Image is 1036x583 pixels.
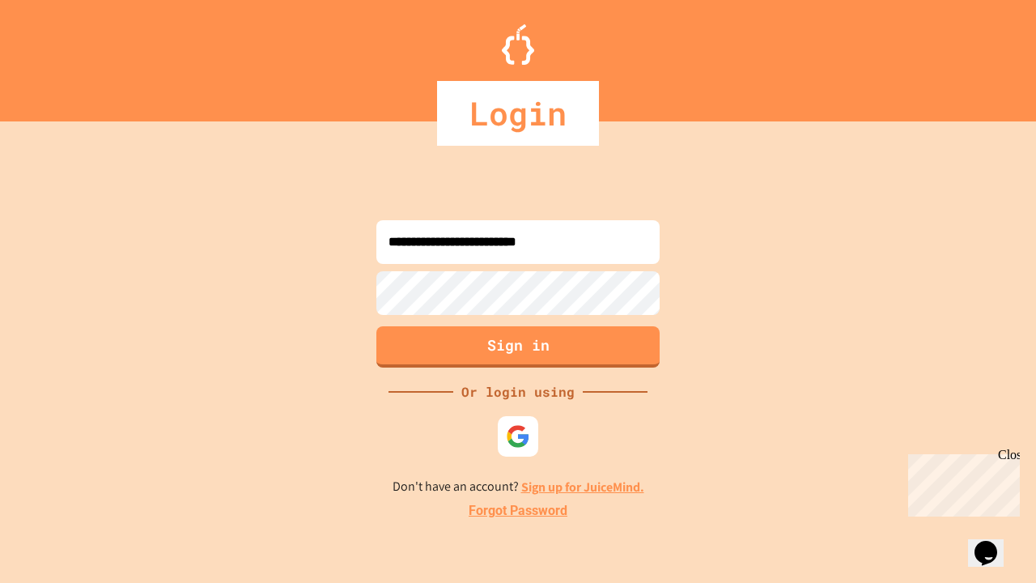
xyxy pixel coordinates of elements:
iframe: chat widget [902,448,1020,517]
div: Login [437,81,599,146]
img: Logo.svg [502,24,534,65]
img: google-icon.svg [506,424,530,449]
iframe: chat widget [968,518,1020,567]
p: Don't have an account? [393,477,644,497]
a: Forgot Password [469,501,567,521]
button: Sign in [376,326,660,368]
div: Or login using [453,382,583,402]
div: Chat with us now!Close [6,6,112,103]
a: Sign up for JuiceMind. [521,479,644,496]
